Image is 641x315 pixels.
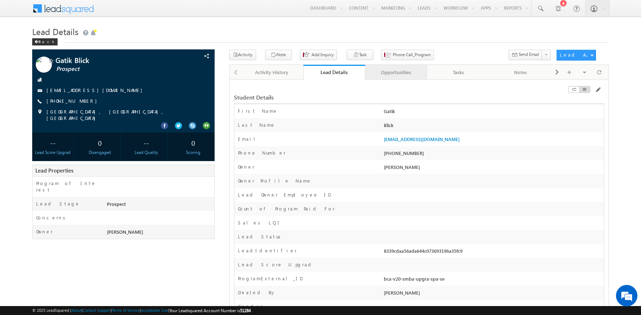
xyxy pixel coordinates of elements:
div: Tasks [433,68,483,77]
a: Notes [490,65,552,80]
label: Lead Stage [36,200,80,207]
a: Terms of Service [112,308,140,312]
div: Activity History [247,68,297,77]
span: Phone Call_Program [393,52,431,58]
span: Your Leadsquared Account Number is [169,308,251,313]
span: Gatik Blick [55,57,170,64]
label: Program of Interest [36,180,98,193]
span: Lead Properties [35,167,73,174]
label: Count of Program Paid For [238,205,335,212]
button: Note [265,50,292,60]
div: Minimize live chat window [117,4,134,21]
span: [GEOGRAPHIC_DATA], [GEOGRAPHIC_DATA], [GEOGRAPHIC_DATA] [47,108,196,121]
a: Back [32,38,61,44]
span: [PERSON_NAME] [384,164,420,170]
div: Blick [382,122,604,132]
a: [EMAIL_ADDRESS][DOMAIN_NAME] [47,87,146,93]
label: Lead Owner Employee ID [238,192,331,198]
button: Task [347,50,373,60]
label: Owner [238,164,255,170]
div: Disengaged [80,149,119,156]
label: LeadIdentifier [238,247,297,254]
button: Activity [229,50,256,60]
div: Opportunities [371,68,421,77]
a: Tasks [427,65,490,80]
div: -- [127,136,166,149]
span: © 2025 LeadSquared | | | | | [32,307,251,314]
div: 8339cdaa56ada644c073693196a35fc9 [382,247,604,257]
span: Send Email [519,51,539,58]
label: First Name [238,108,278,114]
div: Chat with us now [37,38,120,47]
span: [PHONE_NUMBER] [47,98,101,105]
div: 0 [80,136,119,149]
div: Notes [495,68,545,77]
a: Acceptable Use [141,308,168,312]
img: Profile photo [36,57,52,75]
label: Sales LQI [238,219,282,226]
div: Back [32,38,58,45]
div: Lead Quality [127,149,166,156]
div: 0 [174,136,212,149]
label: Created By [238,289,276,296]
a: Activity History [241,65,303,80]
div: bca-v20-smba-upgra-spa-se [382,275,604,285]
label: ProgramExternal_ID [238,275,303,282]
label: Concerns [36,214,68,221]
label: Phone Number [238,150,286,156]
a: Contact Support [83,308,111,312]
div: [PERSON_NAME] [382,289,604,299]
label: Last Name [238,122,275,128]
div: Gatik [382,108,604,118]
span: 51284 [240,308,251,313]
button: Phone Call_Program [381,50,434,60]
a: About [71,308,82,312]
span: Prospect [56,66,170,73]
a: [EMAIL_ADDRESS][DOMAIN_NAME] [384,136,460,142]
img: d_60004797649_company_0_60004797649 [12,38,30,47]
span: [PERSON_NAME] [107,229,143,235]
div: Student Details [234,94,478,101]
button: Add Inquiry [300,50,337,60]
a: Lead Details [303,65,366,80]
div: [PHONE_NUMBER] [382,150,604,160]
label: Gender [238,303,263,310]
textarea: Type your message and hit 'Enter' [9,66,131,214]
button: Lead Actions [557,50,596,60]
div: Lead Actions [560,52,590,58]
em: Start Chat [97,220,130,230]
a: Opportunities [365,65,427,80]
label: Owner Profile Name [238,178,312,184]
span: Add Inquiry [312,52,334,58]
div: Lead Details [309,69,360,76]
button: Send Email [509,50,542,60]
label: Lead Status [238,233,283,240]
div: Lead Score Upgrad [34,149,72,156]
label: Email [238,136,261,142]
label: Owner [36,228,53,235]
span: Lead Details [32,26,78,37]
div: -- [34,136,72,149]
div: Scoring [174,149,212,156]
div: Prospect [105,200,214,210]
label: Lead Score Upgrad [238,261,314,268]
